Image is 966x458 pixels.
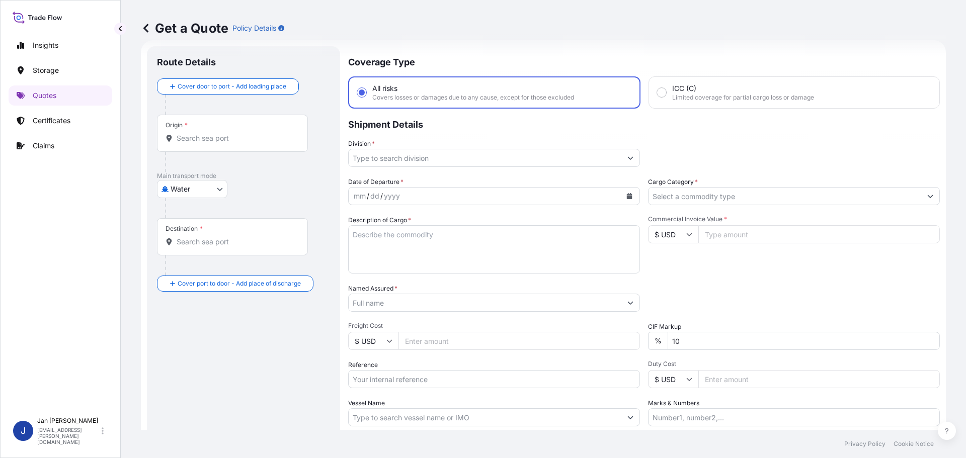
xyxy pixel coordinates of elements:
[668,332,940,350] input: Enter percentage
[348,177,404,187] span: Date of Departure
[372,94,574,102] span: Covers losses or damages due to any cause, except for those excluded
[621,294,639,312] button: Show suggestions
[178,279,301,289] span: Cover port to door - Add place of discharge
[157,56,216,68] p: Route Details
[232,23,276,33] p: Policy Details
[921,187,939,205] button: Show suggestions
[367,190,369,202] div: /
[648,408,940,426] input: Number1, number2,...
[9,60,112,80] a: Storage
[178,81,286,91] span: Cover door to port - Add loading place
[372,83,397,94] span: All risks
[380,190,383,202] div: /
[621,188,637,204] button: Calendar
[648,398,699,408] label: Marks & Numbers
[349,408,621,426] input: Type to search vessel name or IMO
[37,417,100,425] p: Jan [PERSON_NAME]
[649,187,921,205] input: Select a commodity type
[353,190,367,202] div: month,
[621,408,639,426] button: Show suggestions
[166,121,188,129] div: Origin
[177,237,295,247] input: Destination
[33,116,70,126] p: Certificates
[672,83,696,94] span: ICC (C)
[621,149,639,167] button: Show suggestions
[348,284,397,294] label: Named Assured
[157,78,299,95] button: Cover door to port - Add loading place
[21,426,26,436] span: J
[648,322,681,332] label: CIF Markup
[166,225,203,233] div: Destination
[648,215,940,223] span: Commercial Invoice Value
[398,332,640,350] input: Enter amount
[648,332,668,350] div: %
[369,190,380,202] div: day,
[33,65,59,75] p: Storage
[672,94,814,102] span: Limited coverage for partial cargo loss or damage
[33,141,54,151] p: Claims
[698,225,940,243] input: Type amount
[157,180,227,198] button: Select transport
[348,322,640,330] span: Freight Cost
[657,88,666,97] input: ICC (C)Limited coverage for partial cargo loss or damage
[348,398,385,408] label: Vessel Name
[141,20,228,36] p: Get a Quote
[844,440,886,448] a: Privacy Policy
[894,440,934,448] a: Cookie Notice
[698,370,940,388] input: Enter amount
[9,111,112,131] a: Certificates
[9,35,112,55] a: Insights
[9,136,112,156] a: Claims
[348,360,378,370] label: Reference
[171,184,190,194] span: Water
[37,427,100,445] p: [EMAIL_ADDRESS][PERSON_NAME][DOMAIN_NAME]
[348,46,940,76] p: Coverage Type
[383,190,401,202] div: year,
[348,215,411,225] label: Description of Cargo
[357,88,366,97] input: All risksCovers losses or damages due to any cause, except for those excluded
[157,172,330,180] p: Main transport mode
[33,40,58,50] p: Insights
[348,109,940,139] p: Shipment Details
[348,370,640,388] input: Your internal reference
[33,90,56,101] p: Quotes
[349,149,621,167] input: Type to search division
[348,139,375,149] label: Division
[177,133,295,143] input: Origin
[349,294,621,312] input: Full name
[9,85,112,106] a: Quotes
[648,177,698,187] label: Cargo Category
[648,360,940,368] span: Duty Cost
[157,276,313,292] button: Cover port to door - Add place of discharge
